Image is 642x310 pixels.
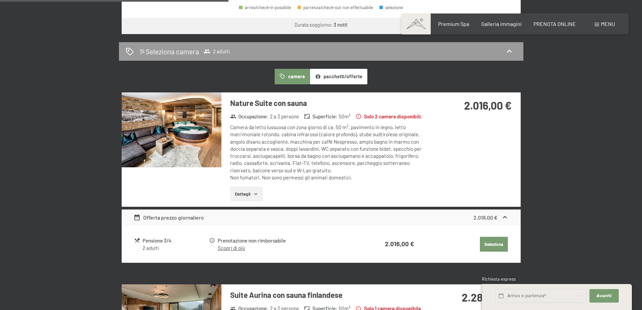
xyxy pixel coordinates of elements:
img: mss_renderimg.php [122,92,221,167]
span: Richiesta express [482,276,516,282]
strong: 2.016,00 € [385,240,414,248]
h3: Suite Aurina con sauna finlandese [230,290,431,300]
div: Camera da letto lussuosa con zona giorno di ca. 50 m², pavimento in legno, letto matrimoniale rot... [230,124,431,181]
span: Avanti [597,293,612,299]
a: Scopri di più [218,245,245,251]
div: Prenotazione non rimborsabile [218,237,358,245]
a: PRENOTA ONLINE [533,21,576,27]
div: arrivo/check-in possibile [239,5,291,10]
a: Premium Spa [438,21,469,27]
strong: 2.016,00 € [473,214,497,221]
div: Pensione 3/4 [143,237,208,245]
div: 2 adulti [143,245,208,252]
h2: 1º Seleziona camera [140,47,199,56]
div: selezione [379,5,403,10]
strong: Occupazione : [230,113,269,120]
span: Menu [601,21,615,27]
button: Seleziona [480,237,508,252]
div: Durata soggiorno: [295,22,347,28]
strong: 2.016,00 € [464,99,512,112]
h3: Nature Suite con sauna [230,98,431,108]
span: 2 adulti [204,48,230,55]
a: Galleria immagini [481,21,522,27]
div: Offerta prezzo giornaliero [133,214,204,222]
div: Offerta prezzo giornaliero2.016,00 € [122,209,521,226]
strong: 2.286,00 € [462,291,512,304]
strong: Superficie : [304,113,337,120]
button: Dettagli [230,187,263,201]
b: 3 notti [334,22,347,28]
span: 50 m² [339,113,350,120]
strong: Solo 2 camere disponibili. [356,113,422,120]
span: 2 a 3 persone [270,113,299,120]
button: camere [275,69,310,84]
button: Avanti [589,289,618,303]
button: pacchetti/offerte [310,69,367,84]
div: partenza/check-out non effettuabile [298,5,373,10]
